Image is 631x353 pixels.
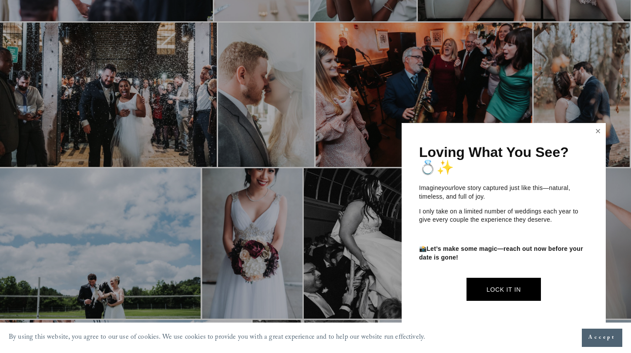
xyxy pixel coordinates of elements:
p: Imagine love story captured just like this—natural, timeless, and full of joy. [419,184,588,201]
a: Lock It In [467,278,541,301]
h1: Loving What You See? 💍✨ [419,145,588,175]
button: Accept [582,329,622,347]
p: I only take on a limited number of weddings each year to give every couple the experience they de... [419,207,588,224]
p: By using this website, you agree to our use of cookies. We use cookies to provide you with a grea... [9,331,425,345]
span: Accept [588,333,616,342]
em: your [442,184,454,191]
p: 📸 [419,245,588,262]
strong: Let’s make some magic—reach out now before your date is gone! [419,245,585,261]
a: Close [591,124,604,138]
